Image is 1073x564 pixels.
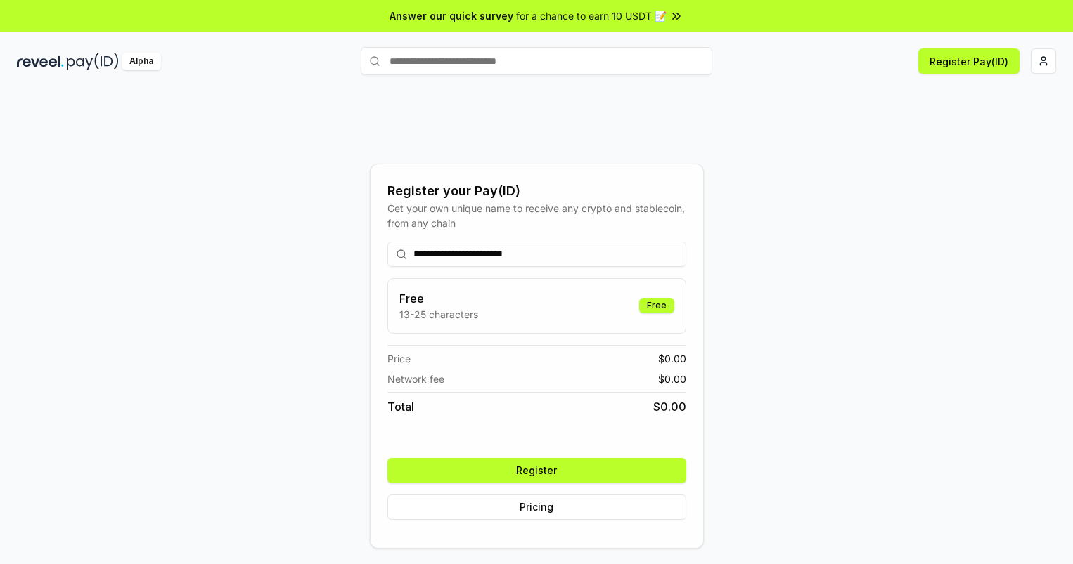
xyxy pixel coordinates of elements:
[658,372,686,386] span: $ 0.00
[67,53,119,70] img: pay_id
[918,48,1020,74] button: Register Pay(ID)
[122,53,161,70] div: Alpha
[639,298,674,313] div: Free
[653,398,686,415] span: $ 0.00
[399,290,478,307] h3: Free
[390,8,513,23] span: Answer our quick survey
[387,398,414,415] span: Total
[387,372,444,386] span: Network fee
[399,307,478,322] p: 13-25 characters
[516,8,667,23] span: for a chance to earn 10 USDT 📝
[658,351,686,366] span: $ 0.00
[387,201,686,230] div: Get your own unique name to receive any crypto and stablecoin, from any chain
[387,494,686,520] button: Pricing
[17,53,64,70] img: reveel_dark
[387,181,686,201] div: Register your Pay(ID)
[387,351,411,366] span: Price
[387,458,686,483] button: Register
